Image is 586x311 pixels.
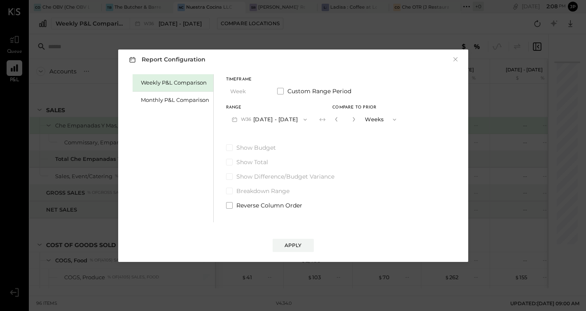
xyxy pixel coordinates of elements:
div: Apply [285,242,302,249]
div: Monthly P&L Comparison [141,96,209,104]
div: Timeframe [226,78,267,82]
span: Custom Range Period [287,87,351,95]
span: Breakdown Range [236,187,289,195]
button: W36[DATE] - [DATE] [226,112,313,127]
button: Weeks [361,112,402,127]
span: Reverse Column Order [236,201,302,210]
button: Apply [273,239,314,252]
span: Compare to Prior [332,106,376,110]
span: W36 [241,116,254,123]
h3: Report Configuration [127,54,205,65]
button: × [452,55,459,64]
span: Show Difference/Budget Variance [236,172,334,181]
div: Weekly P&L Comparison [141,79,209,87]
span: Show Budget [236,144,276,152]
button: Week [226,84,267,99]
div: Range [226,106,313,110]
span: Show Total [236,158,268,166]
